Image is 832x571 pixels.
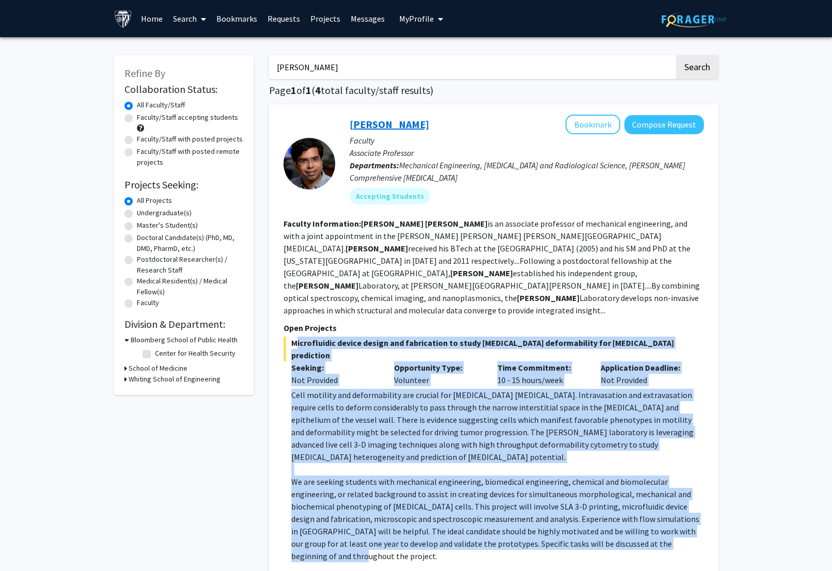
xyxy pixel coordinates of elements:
a: Bookmarks [211,1,262,37]
a: Search [168,1,211,37]
b: [PERSON_NAME] [450,268,513,278]
p: Application Deadline: [601,361,688,374]
iframe: Chat [8,525,44,563]
label: Faculty [137,297,159,308]
a: Projects [305,1,346,37]
label: Doctoral Candidate(s) (PhD, MD, DMD, PharmD, etc.) [137,232,243,254]
a: [PERSON_NAME] [350,118,429,131]
p: Associate Professor [350,147,704,159]
span: 1 [306,84,311,97]
span: Refine By [124,67,165,80]
p: Time Commitment: [497,361,585,374]
label: Postdoctoral Researcher(s) / Research Staff [137,254,243,276]
mat-chip: Accepting Students [350,188,430,204]
b: [PERSON_NAME] [517,293,579,303]
button: Search [676,55,718,79]
div: Not Provided [593,361,696,386]
h3: School of Medicine [129,363,187,374]
label: Master's Student(s) [137,220,198,231]
span: 4 [315,84,321,97]
h2: Division & Department: [124,318,243,330]
b: Departments: [350,160,399,170]
button: Compose Request to Ishan Barman [624,115,704,134]
label: Faculty/Staff with posted projects [137,134,243,145]
p: Seeking: [291,361,379,374]
input: Search Keywords [269,55,674,79]
p: We are seeking students with mechanical engineering, biomedical engineering, chemical and biomole... [291,475,704,562]
p: Faculty [350,134,704,147]
label: Center for Health Security [155,348,236,359]
label: Undergraduate(s) [137,208,192,218]
label: Faculty/Staff accepting students [137,112,238,123]
button: Add Ishan Barman to Bookmarks [566,115,620,134]
h3: Bloomberg School of Public Health [131,335,238,345]
b: [PERSON_NAME] [346,243,408,253]
label: All Projects [137,195,172,206]
span: Mechanical Engineering, [MEDICAL_DATA] and Radiological Science, [PERSON_NAME] Comprehensive [MED... [350,160,685,183]
img: ForagerOne Logo [662,11,726,27]
fg-read-more: is an associate professor of mechanical engineering, and with a joint appointment in the [PERSON_... [284,218,700,315]
label: Faculty/Staff with posted remote projects [137,146,243,168]
b: [PERSON_NAME] [296,280,358,291]
span: Microfluidic device design and fabrication to study [MEDICAL_DATA] deformability for [MEDICAL_DAT... [284,337,704,361]
div: Volunteer [386,361,490,386]
p: Cell motility and deformability are crucial for [MEDICAL_DATA] [MEDICAL_DATA]. Intravasation and ... [291,389,704,463]
div: 10 - 15 hours/week [490,361,593,386]
h2: Projects Seeking: [124,179,243,191]
p: Opportunity Type: [394,361,482,374]
b: [PERSON_NAME] [425,218,488,229]
h3: Whiting School of Engineering [129,374,221,385]
h2: Collaboration Status: [124,83,243,96]
b: Faculty Information: [284,218,361,229]
img: Johns Hopkins University Logo [114,10,132,28]
a: Messages [346,1,390,37]
label: All Faculty/Staff [137,100,185,110]
b: [PERSON_NAME] [361,218,423,229]
div: Not Provided [291,374,379,386]
label: Medical Resident(s) / Medical Fellow(s) [137,276,243,297]
span: 1 [291,84,296,97]
h1: Page of ( total faculty/staff results) [269,84,718,97]
a: Home [136,1,168,37]
span: My Profile [399,13,434,24]
a: Requests [262,1,305,37]
p: Open Projects [284,322,704,334]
